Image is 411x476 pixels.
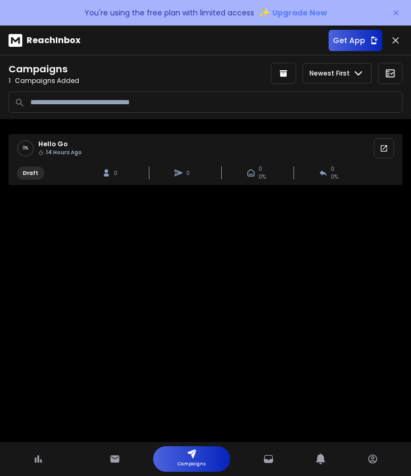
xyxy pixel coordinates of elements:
h2: Campaigns [9,62,203,77]
div: Draft [17,166,44,180]
span: 1 [9,77,11,85]
p: 0 % [23,145,28,152]
span: Upgrade Now [272,7,327,18]
span: 0 [186,169,197,177]
span: 0 [258,165,262,173]
p: ReachInbox [27,34,80,47]
button: ✨Upgrade Now [258,2,327,23]
span: 0 [331,165,334,173]
span: 0% [331,173,338,181]
p: Campaigns Added [9,77,203,85]
button: Get App [329,30,382,51]
button: Newest First [303,63,372,83]
p: Campaigns [178,459,206,470]
p: You're using the free plan with limited access [85,7,254,18]
a: 0%hello go 14 hours agoDraft000 0%0 0% [9,134,402,185]
span: 14 hours ago [38,148,82,157]
span: hello go [38,140,82,157]
span: 0% [258,173,266,181]
span: 0 [114,169,124,177]
span: ✨ [258,5,270,20]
